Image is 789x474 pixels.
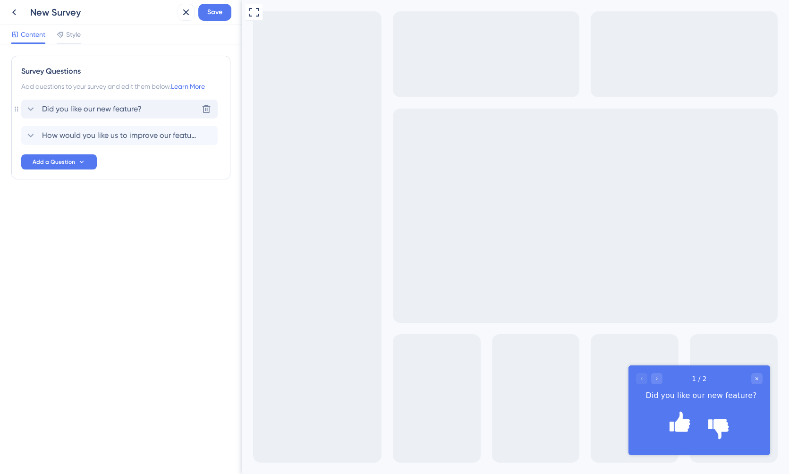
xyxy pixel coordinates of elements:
span: Save [207,7,222,18]
button: Add a Question [21,154,97,169]
button: Save [198,4,231,21]
span: Style [66,29,81,40]
iframe: UserGuiding Survey [387,365,528,455]
span: Content [21,29,45,40]
span: How would you like us to improve our feature? [42,130,198,141]
div: Survey Questions [21,66,221,77]
span: Add a Question [33,158,75,166]
a: Learn More [171,83,205,90]
span: Did you like our new feature? [42,103,142,115]
div: Add questions to your survey and edit them below. [21,81,221,92]
div: New Survey [30,6,174,19]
